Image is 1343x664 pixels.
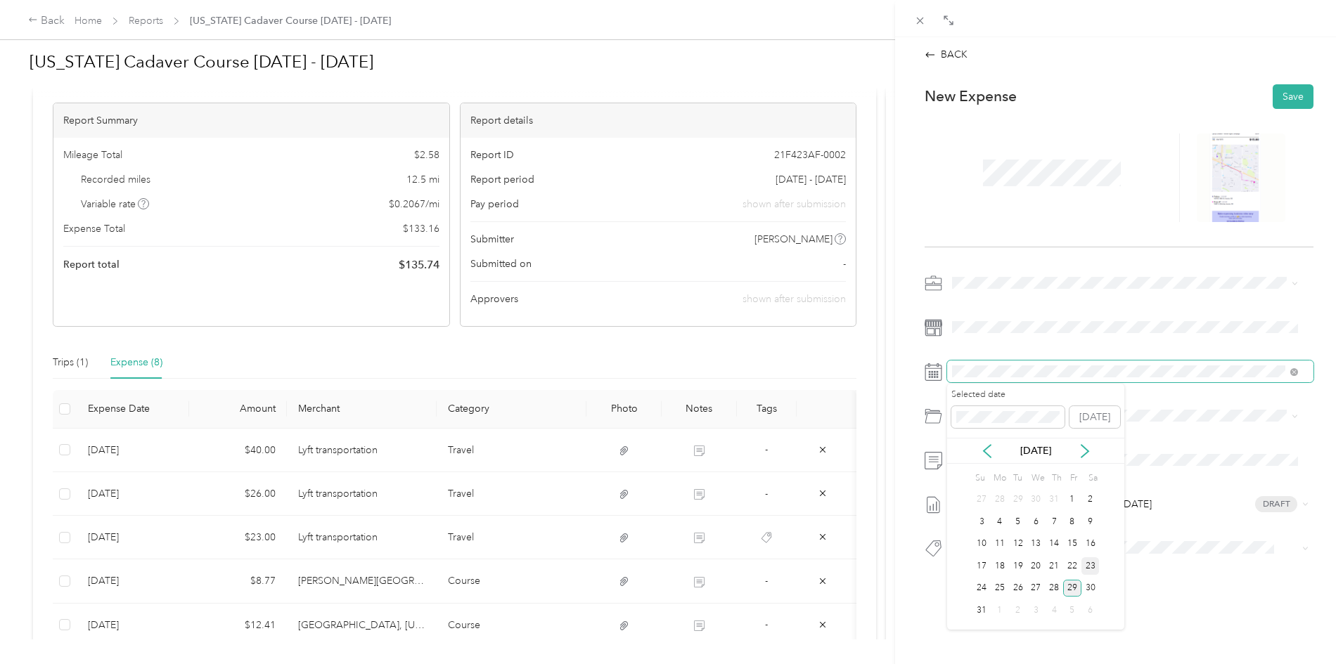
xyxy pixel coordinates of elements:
div: 14 [1045,535,1063,553]
div: Sa [1086,469,1100,488]
div: 5 [1063,601,1081,619]
div: Mo [991,469,1006,488]
div: 12 [1009,535,1027,553]
div: 28 [1045,580,1063,597]
div: 20 [1027,557,1045,575]
div: 5 [1009,513,1027,530]
button: Save [1273,84,1313,109]
div: 6 [1081,601,1100,619]
div: 24 [972,580,991,597]
label: Selected date [951,389,1065,401]
div: Fr [1068,469,1081,488]
div: 31 [972,601,991,619]
div: 30 [1027,491,1045,509]
div: 29 [1009,491,1027,509]
div: 28 [991,491,1009,509]
div: 4 [1045,601,1063,619]
span: Draft [1255,496,1297,512]
p: [DATE] [1006,443,1065,458]
div: 11 [991,535,1009,553]
div: 25 [991,580,1009,597]
div: 3 [972,513,991,530]
div: 23 [1081,557,1100,575]
div: 1 [991,601,1009,619]
div: 19 [1009,557,1027,575]
div: BACK [925,47,968,62]
iframe: Everlance-gr Chat Button Frame [1264,585,1343,664]
div: 8 [1063,513,1081,530]
div: 26 [1009,580,1027,597]
div: Su [972,469,986,488]
div: 4 [991,513,1009,530]
div: 22 [1063,557,1081,575]
div: 27 [1027,580,1045,597]
div: 3 [1027,601,1045,619]
div: 15 [1063,535,1081,553]
div: 10 [972,535,991,553]
div: 9 [1081,513,1100,530]
div: Tu [1011,469,1024,488]
div: 2 [1009,601,1027,619]
div: 13 [1027,535,1045,553]
div: 1 [1063,491,1081,509]
div: 31 [1045,491,1063,509]
div: 17 [972,557,991,575]
div: 18 [991,557,1009,575]
div: 27 [972,491,991,509]
div: 7 [1045,513,1063,530]
button: [DATE] [1069,406,1120,429]
div: 16 [1081,535,1100,553]
div: 30 [1081,580,1100,597]
div: 2 [1081,491,1100,509]
div: 21 [1045,557,1063,575]
div: 6 [1027,513,1045,530]
p: New Expense [925,86,1017,106]
div: We [1029,469,1045,488]
div: Th [1050,469,1063,488]
div: 29 [1063,580,1081,597]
